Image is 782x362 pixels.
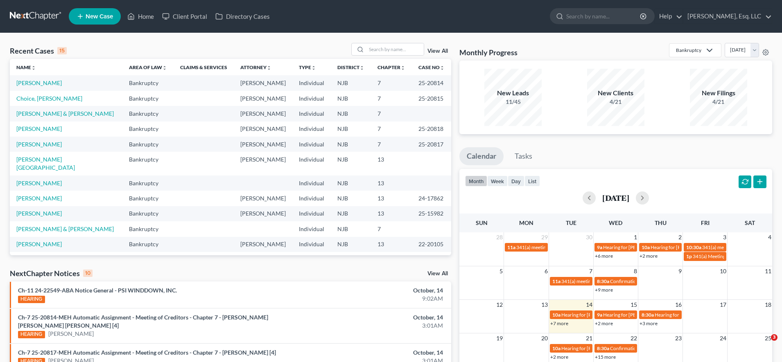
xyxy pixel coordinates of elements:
a: [PERSON_NAME] [48,330,94,338]
span: 6 [544,266,549,276]
td: 13 [371,191,412,206]
i: unfold_more [440,65,445,70]
a: [PERSON_NAME] [16,210,62,217]
td: [PERSON_NAME] [234,91,292,106]
a: Help [655,9,683,24]
td: 25-20818 [412,121,451,137]
span: 8:30a [597,345,609,351]
span: Sat [745,219,755,226]
span: 9a [597,312,602,318]
a: Calendar [459,147,504,165]
td: Bankruptcy [122,106,174,121]
td: 7 [371,221,412,236]
a: [PERSON_NAME], Esq. LLC [683,9,772,24]
input: Search by name... [566,9,641,24]
i: unfold_more [359,65,364,70]
span: 20 [540,333,549,343]
span: 12 [495,300,504,310]
td: Individual [292,152,331,175]
span: 10a [552,312,561,318]
span: Hearing for [PERSON_NAME] [651,244,714,250]
a: Tasks [507,147,540,165]
iframe: Intercom live chat [754,334,774,354]
button: week [487,175,508,187]
td: 13 [371,152,412,175]
td: Individual [292,191,331,206]
td: NJB [331,75,371,90]
span: 11a [552,278,561,284]
button: day [508,175,524,187]
span: 7 [588,266,593,276]
button: month [465,175,487,187]
td: NJB [331,121,371,137]
td: 25-20817 [412,137,451,152]
span: 25 [764,333,772,343]
i: unfold_more [267,65,271,70]
span: 19 [495,333,504,343]
td: NJB [331,237,371,252]
span: Mon [519,219,533,226]
td: NJB [331,152,371,175]
span: 2 [678,232,683,242]
a: +9 more [595,287,613,293]
a: Ch-7 25-20817-MEH Automatic Assignment - Meeting of Creditors - Chapter 7 - [PERSON_NAME] [4] [18,349,276,356]
span: Thu [655,219,667,226]
span: 341(a) Meeting for [PERSON_NAME] [693,253,772,259]
a: Area of Lawunfold_more [129,64,167,70]
i: unfold_more [31,65,36,70]
span: 3 [722,232,727,242]
span: 341(a) meeting for [PERSON_NAME] [516,244,595,250]
a: Attorneyunfold_more [240,64,271,70]
a: [PERSON_NAME] [16,241,62,247]
span: 23 [674,333,683,343]
a: [PERSON_NAME] [16,195,62,202]
div: October, 14 [307,286,443,295]
td: [PERSON_NAME] [234,75,292,90]
div: 11/45 [484,98,542,106]
div: Recent Cases [10,46,67,56]
span: 22 [630,333,638,343]
a: Typeunfold_more [299,64,316,70]
div: 10 [83,270,93,277]
div: NextChapter Notices [10,268,93,278]
a: Chapterunfold_more [377,64,405,70]
span: 341(a) meeting for [PERSON_NAME] [561,278,640,284]
div: 4/21 [587,98,644,106]
span: 8:30a [597,278,609,284]
span: Hearing for [PERSON_NAME] [603,312,667,318]
td: 7 [371,75,412,90]
span: Hearing for [PERSON_NAME] [603,244,667,250]
td: NJB [331,252,371,267]
span: 1 [633,232,638,242]
span: 17 [719,300,727,310]
td: Bankruptcy [122,252,174,267]
a: [PERSON_NAME] [16,79,62,86]
a: View All [427,271,448,277]
a: Districtunfold_more [337,64,364,70]
td: Bankruptcy [122,221,174,236]
span: 30 [585,232,593,242]
td: 25-15982 [412,206,451,221]
span: New Case [86,13,113,20]
td: Bankruptcy [122,237,174,252]
div: 9:02AM [307,295,443,303]
span: 13 [540,300,549,310]
a: View All [427,48,448,54]
span: 3 [771,334,777,341]
span: 9a [597,244,602,250]
span: 1p [686,253,692,259]
td: [PERSON_NAME] [234,206,292,221]
td: [PERSON_NAME] [234,121,292,137]
div: October, 14 [307,313,443,322]
i: unfold_more [400,65,405,70]
td: 13 [371,206,412,221]
td: [PERSON_NAME] [234,191,292,206]
td: 7 [371,106,412,121]
td: Individual [292,221,331,236]
td: Bankruptcy [122,91,174,106]
a: +7 more [550,320,568,326]
span: 10 [719,266,727,276]
td: Bankruptcy [122,75,174,90]
div: 3:01AM [307,322,443,330]
span: 24 [719,333,727,343]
